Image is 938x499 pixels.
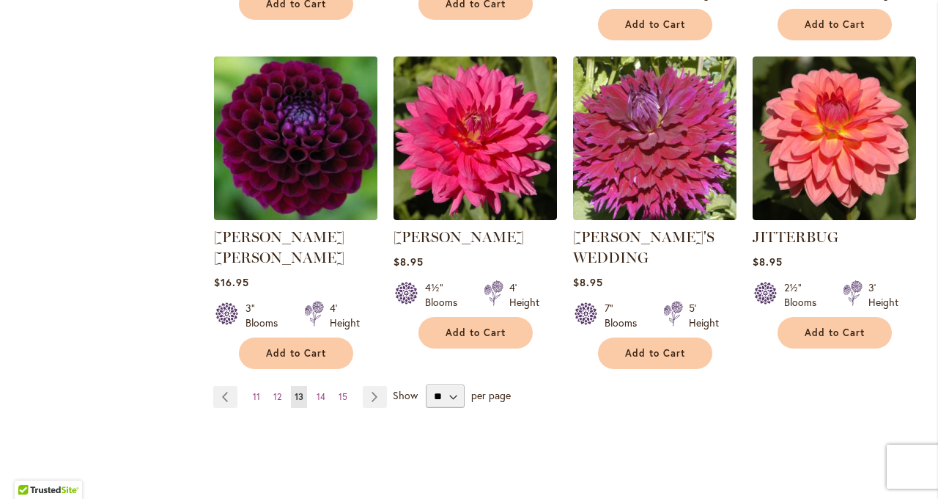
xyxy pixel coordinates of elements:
span: per page [471,388,511,402]
span: Add to Cart [266,347,326,360]
span: 11 [253,391,260,402]
a: 15 [335,386,351,408]
span: Add to Cart [625,347,685,360]
a: [PERSON_NAME]'S WEDDING [573,228,714,266]
div: 7" Blooms [605,301,646,330]
div: 5' Height [689,301,719,330]
img: JASON MATTHEW [210,53,381,225]
a: 14 [313,386,329,408]
span: $8.95 [753,255,783,269]
span: 14 [317,391,325,402]
button: Add to Cart [598,338,712,369]
span: Show [393,388,418,402]
div: 3" Blooms [245,301,287,330]
a: [PERSON_NAME] [PERSON_NAME] [214,228,344,266]
a: JASON MATTHEW [214,209,377,223]
img: JENNA [394,57,557,220]
a: 12 [270,386,285,408]
iframe: Launch Accessibility Center [11,447,52,488]
button: Add to Cart [778,317,892,349]
button: Add to Cart [239,338,353,369]
div: 3' Height [868,280,898,310]
span: 15 [339,391,347,402]
button: Add to Cart [778,9,892,40]
a: JENNA [394,209,557,223]
a: [PERSON_NAME] [394,228,524,246]
img: JITTERBUG [753,57,916,220]
a: JITTERBUG [753,209,916,223]
span: $8.95 [394,255,424,269]
button: Add to Cart [418,317,533,349]
span: Add to Cart [625,18,685,31]
span: 12 [273,391,281,402]
span: Add to Cart [446,327,506,339]
span: $16.95 [214,275,249,289]
a: JITTERBUG [753,228,838,246]
a: Jennifer's Wedding [573,209,736,223]
div: 2½" Blooms [784,280,825,310]
span: Add to Cart [805,327,865,339]
div: 4' Height [330,301,360,330]
span: $8.95 [573,275,603,289]
span: 13 [295,391,303,402]
div: 4' Height [509,280,539,310]
img: Jennifer's Wedding [573,57,736,220]
a: 11 [249,386,264,408]
span: Add to Cart [805,18,865,31]
button: Add to Cart [598,9,712,40]
div: 4½" Blooms [425,280,466,310]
